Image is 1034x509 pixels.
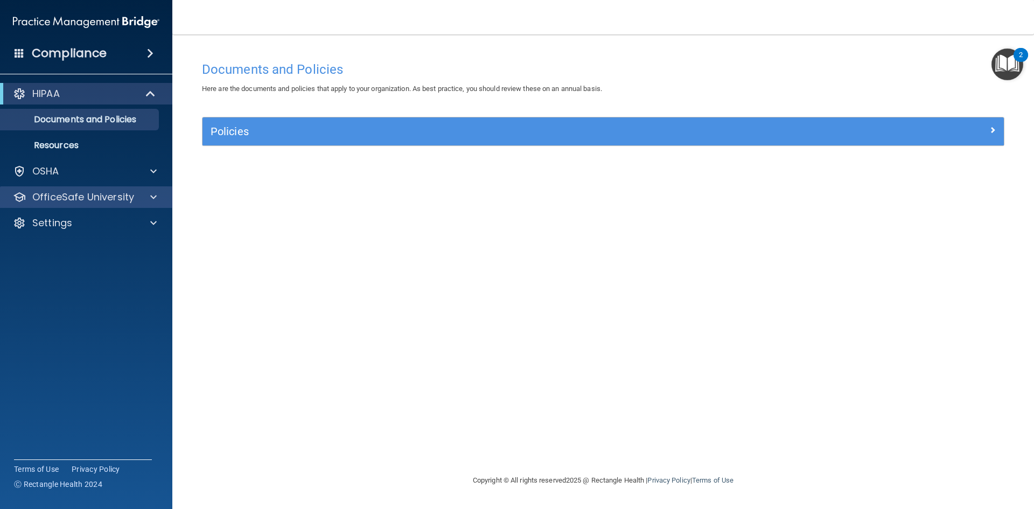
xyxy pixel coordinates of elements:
a: HIPAA [13,87,156,100]
img: PMB logo [13,11,159,33]
h4: Compliance [32,46,107,61]
p: Documents and Policies [7,114,154,125]
a: Terms of Use [14,464,59,475]
h5: Policies [211,125,795,137]
div: Copyright © All rights reserved 2025 @ Rectangle Health | | [407,463,800,498]
div: 2 [1019,55,1023,69]
p: Settings [32,217,72,229]
p: Resources [7,140,154,151]
a: OSHA [13,165,157,178]
span: Ⓒ Rectangle Health 2024 [14,479,102,490]
button: Open Resource Center, 2 new notifications [991,48,1023,80]
a: Policies [211,123,996,140]
p: OfficeSafe University [32,191,134,204]
span: Here are the documents and policies that apply to your organization. As best practice, you should... [202,85,602,93]
a: Settings [13,217,157,229]
a: OfficeSafe University [13,191,157,204]
a: Terms of Use [692,476,733,484]
p: HIPAA [32,87,60,100]
p: OSHA [32,165,59,178]
h4: Documents and Policies [202,62,1004,76]
a: Privacy Policy [72,464,120,475]
a: Privacy Policy [647,476,690,484]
